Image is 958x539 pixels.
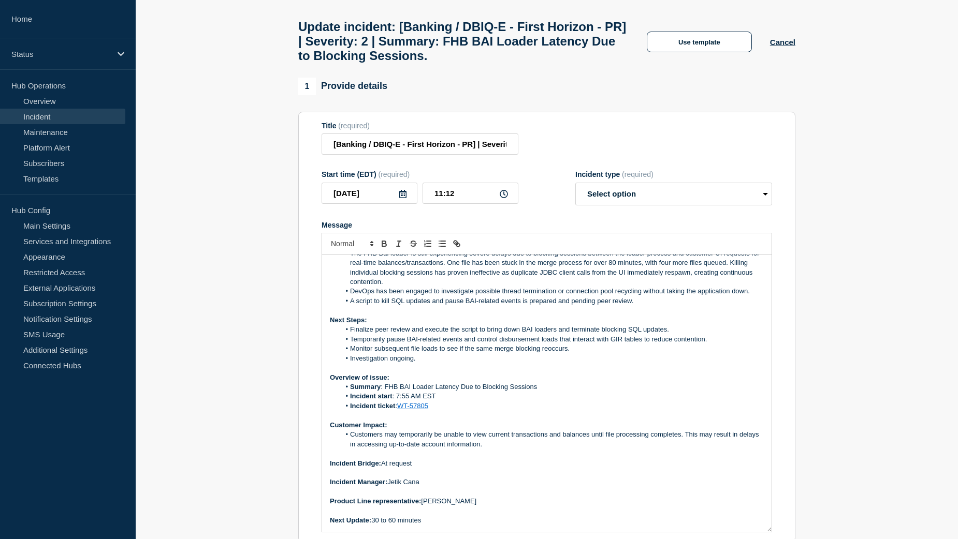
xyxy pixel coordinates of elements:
li: : [340,401,764,411]
select: Incident type [575,183,772,205]
div: Incident type [575,170,772,178]
span: (required) [338,122,370,130]
button: Cancel [770,38,795,47]
strong: Incident Bridge: [330,459,381,467]
li: Investigation ongoing. [340,354,764,363]
li: DevOps has been engaged to investigate possible thread termination or connection pool recycling w... [340,287,764,296]
strong: Customer Impact: [330,421,387,429]
li: Temporarily pause BAI-related events and control disbursement loads that interact with GIR tables... [340,335,764,344]
p: [PERSON_NAME] [330,497,764,506]
p: 30 to 60 minutes [330,516,764,525]
p: At request [330,459,764,468]
span: 1 [298,78,316,95]
button: Toggle bulleted list [435,237,449,250]
p: Status [11,50,111,58]
input: YYYY-MM-DD [322,183,417,204]
strong: Summary [350,383,381,391]
div: Start time (EDT) [322,170,518,178]
button: Toggle italic text [391,237,406,250]
span: (required) [379,170,410,178]
input: HH:MM [423,183,518,204]
strong: Next Update: [330,516,371,524]
span: Font size [326,237,377,250]
li: : FHB BAI Loader Latency Due to Blocking Sessions [340,382,764,392]
p: Jetik Cana [330,477,764,487]
li: Finalize peer review and execute the script to bring down BAI loaders and terminate blocking SQL ... [340,325,764,334]
strong: Product Line representative: [330,497,421,505]
a: WT-57805 [397,402,428,410]
div: Message [322,254,772,532]
strong: Next Steps: [330,316,367,324]
strong: Incident ticket [350,402,395,410]
span: (required) [622,170,654,178]
input: Title [322,133,518,155]
li: A script to kill SQL updates and pause BAI-related events is prepared and pending peer review. [340,296,764,306]
strong: Overview of issue: [330,373,389,381]
div: Title [322,122,518,130]
strong: Incident Manager: [330,478,387,486]
button: Toggle bold text [377,237,391,250]
button: Toggle ordered list [420,237,435,250]
button: Use template [647,32,752,52]
li: Customers may temporarily be unable to view current transactions and balances until file processi... [340,430,764,449]
button: Toggle link [449,237,464,250]
button: Toggle strikethrough text [406,237,420,250]
li: : 7:55 AM EST [340,392,764,401]
div: Message [322,221,772,229]
li: Monitor subsequent file loads to see if the same merge blocking reoccurs. [340,344,764,353]
strong: Incident start [350,392,393,400]
li: The FHB Bai loader is still experiencing severe delays due to blocking sessions between the loade... [340,249,764,287]
h1: Update incident: [Banking / DBIQ-E - First Horizon - PR] | Severity: 2 | Summary: FHB BAI Loader ... [298,20,629,63]
div: Provide details [298,78,387,95]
